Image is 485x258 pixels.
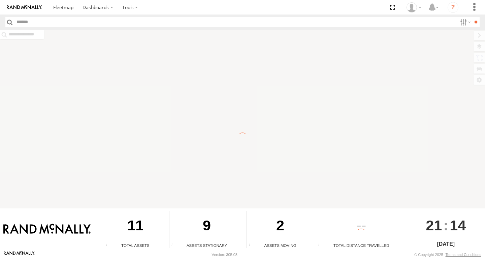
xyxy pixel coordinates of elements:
[414,253,481,257] div: © Copyright 2025 -
[3,224,91,235] img: Rand McNally
[426,211,442,240] span: 21
[446,253,481,257] a: Terms and Conditions
[448,2,458,13] i: ?
[169,242,244,248] div: Assets Stationary
[169,211,244,242] div: 9
[247,243,257,248] div: Total number of assets current in transit.
[7,5,42,10] img: rand-logo.svg
[247,242,313,248] div: Assets Moving
[104,243,114,248] div: Total number of Enabled Assets
[409,211,483,240] div: :
[104,242,167,248] div: Total Assets
[104,211,167,242] div: 11
[450,211,466,240] span: 14
[169,243,180,248] div: Total number of assets current stationary.
[4,251,35,258] a: Visit our Website
[247,211,313,242] div: 2
[404,2,424,12] div: Valeo Dash
[316,242,407,248] div: Total Distance Travelled
[316,243,326,248] div: Total distance travelled by all assets within specified date range and applied filters
[212,253,237,257] div: Version: 305.03
[457,17,472,27] label: Search Filter Options
[409,240,483,248] div: [DATE]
